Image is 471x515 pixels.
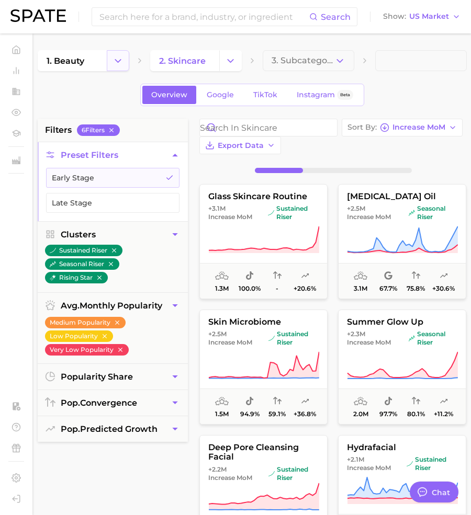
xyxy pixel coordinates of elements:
[107,50,129,71] button: Change Category
[268,335,275,341] img: sustained riser
[150,50,219,71] a: 2. skincare
[409,330,457,347] span: seasonal riser
[412,270,420,282] span: popularity convergence: High Convergence
[379,410,397,418] span: 97.7%
[276,285,278,292] span: -
[272,56,334,65] span: 3. Subcategory
[268,204,319,221] span: sustained riser
[294,285,316,292] span: +20.6%
[38,416,188,442] button: pop.predicted growth
[379,285,397,292] span: 67.7%
[50,261,56,267] img: seasonal riser
[339,317,466,327] span: summer glow up
[263,50,354,71] button: 3. Subcategory
[440,270,448,282] span: popularity predicted growth: Likely
[77,124,120,136] button: 6Filters
[199,136,281,154] button: Export Data
[61,424,80,434] abbr: popularity index
[353,410,368,418] span: 2.0m
[208,465,227,473] span: +2.2m
[215,395,229,408] span: average monthly popularity: Medium Popularity
[268,471,275,477] img: sustained riser
[321,12,351,22] span: Search
[38,390,188,416] button: pop.convergence
[151,90,187,99] span: Overview
[384,395,392,408] span: popularity share: TikTok
[407,285,425,292] span: 75.8%
[38,222,188,247] button: Clusters
[61,230,96,239] span: Clusters
[198,86,243,104] a: Google
[409,210,415,216] img: seasonal riser
[288,86,362,104] a: InstagramBeta
[432,285,455,292] span: +30.6%
[215,410,229,418] span: 1.5m
[45,258,119,270] button: seasonal riser
[61,424,158,434] span: predicted growth
[46,193,180,213] button: Late Stage
[434,410,453,418] span: +11.2%
[61,372,133,382] span: popularity share
[61,301,80,311] abbr: average
[347,455,364,463] span: +2.1m
[208,474,252,482] span: Increase MoM
[200,317,327,327] span: skin microbiome
[380,10,463,24] button: ShowUS Market
[383,14,406,19] span: Show
[409,14,449,19] span: US Market
[301,270,309,282] span: popularity predicted growth: Uncertain
[50,274,56,281] img: rising star
[61,150,118,160] span: Preset Filters
[45,330,113,342] button: Low Popularity
[347,338,391,347] span: Increase MoM
[199,310,328,425] button: skin microbiome+2.5m Increase MoMsustained risersustained riser1.5m94.9%59.1%+36.8%
[273,395,282,408] span: popularity convergence: Medium Convergence
[45,124,72,136] span: filters
[239,285,261,292] span: 100.0%
[339,192,466,201] span: [MEDICAL_DATA] oil
[38,142,188,168] button: Preset Filters
[407,461,413,467] img: sustained riser
[354,270,367,282] span: average monthly popularity: Medium Popularity
[8,491,24,507] a: Log out. Currently logged in with e-mail molly.masi@smallgirlspr.com.
[245,395,254,408] span: popularity share: TikTok
[50,247,56,254] img: sustained riser
[208,338,252,347] span: Increase MoM
[200,119,337,136] input: Search in skincare
[412,395,420,408] span: popularity convergence: Very High Convergence
[200,192,327,201] span: glass skincare routine
[38,50,107,71] a: 1. beauty
[347,124,377,130] span: Sort By
[45,344,129,356] button: Very Low Popularity
[347,204,365,212] span: +2.5m
[61,398,137,408] span: convergence
[200,443,327,462] span: deep pore cleansing facial
[354,395,367,408] span: average monthly popularity: Medium Popularity
[339,443,466,452] span: hydrafacial
[47,56,84,66] span: 1. beauty
[347,330,365,338] span: +2.3m
[407,410,425,418] span: 80.1%
[245,270,254,282] span: popularity share: TikTok
[347,213,391,221] span: Increase MoM
[240,410,260,418] span: 94.9%
[273,270,282,282] span: popularity convergence: Insufficient Data
[218,141,264,150] span: Export Data
[253,90,277,99] span: TikTok
[38,364,188,390] button: popularity share
[294,410,316,418] span: +36.8%
[347,464,391,472] span: Increase MoM
[215,285,229,292] span: 1.3m
[208,213,252,221] span: Increase MoM
[61,398,80,408] abbr: popularity index
[407,455,457,472] span: sustained riser
[207,90,234,99] span: Google
[392,124,445,130] span: Increase MoM
[354,285,367,292] span: 3.1m
[268,210,274,216] img: sustained riser
[384,270,392,282] span: popularity share: Google
[342,119,463,136] button: Sort ByIncrease MoM
[268,330,319,347] span: sustained riser
[215,270,229,282] span: average monthly popularity: Medium Popularity
[219,50,242,71] button: Change Category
